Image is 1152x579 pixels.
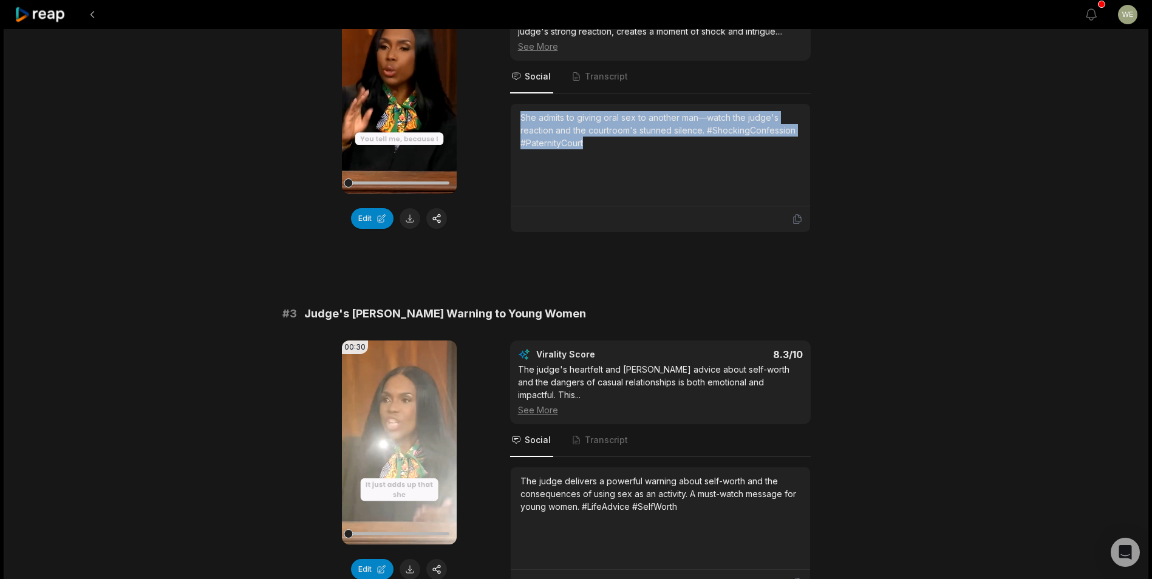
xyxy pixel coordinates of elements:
div: She admits to giving oral sex to another man—watch the judge's reaction and the courtroom's stunn... [520,111,800,149]
span: Transcript [585,434,628,446]
span: Social [525,434,551,446]
button: Edit [351,208,394,229]
div: The judge's heartfelt and [PERSON_NAME] advice about self-worth and the dangers of casual relatio... [518,363,803,416]
nav: Tabs [510,424,811,457]
div: Virality Score [536,348,667,361]
div: Open Intercom Messenger [1111,538,1140,567]
video: Your browser does not support mp4 format. [342,340,457,544]
span: # 3 [282,305,297,322]
div: See More [518,404,803,416]
span: Social [525,70,551,83]
div: The judge delivers a powerful warning about self-worth and the consequences of using sex as an ac... [520,475,800,513]
span: Transcript [585,70,628,83]
span: Judge's [PERSON_NAME] Warning to Young Women [304,305,586,322]
div: See More [518,40,803,53]
nav: Tabs [510,61,811,93]
div: 8.3 /10 [672,348,803,361]
div: A direct and surprising confession about oral sex, combined with the judge's strong reaction, cre... [518,12,803,53]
